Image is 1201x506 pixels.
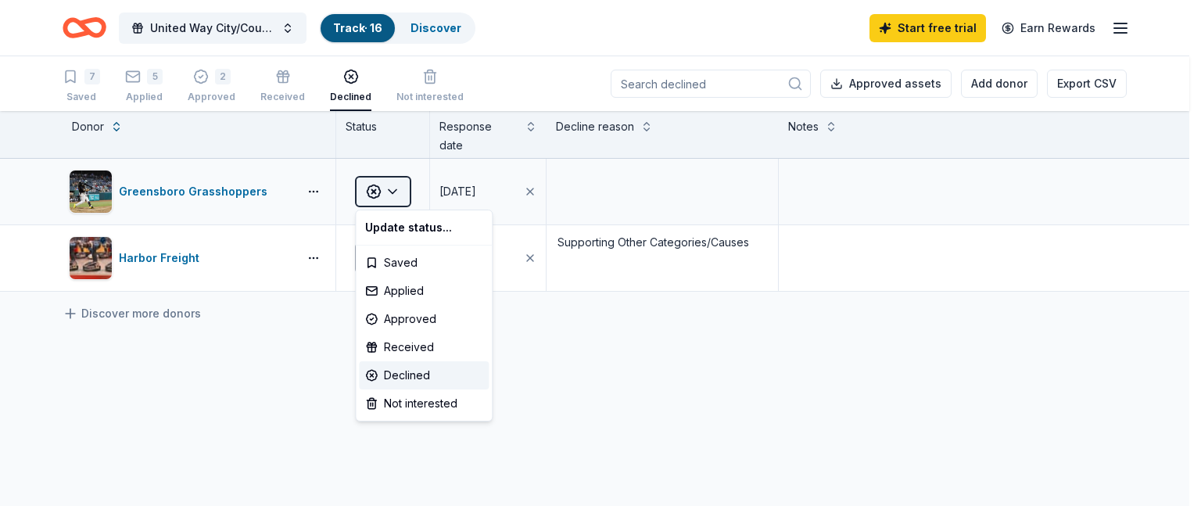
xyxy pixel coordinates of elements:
[359,389,489,418] div: Not interested
[359,214,489,242] div: Update status...
[359,361,489,389] div: Declined
[359,249,489,277] div: Saved
[359,305,489,333] div: Approved
[359,333,489,361] div: Received
[359,277,489,305] div: Applied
